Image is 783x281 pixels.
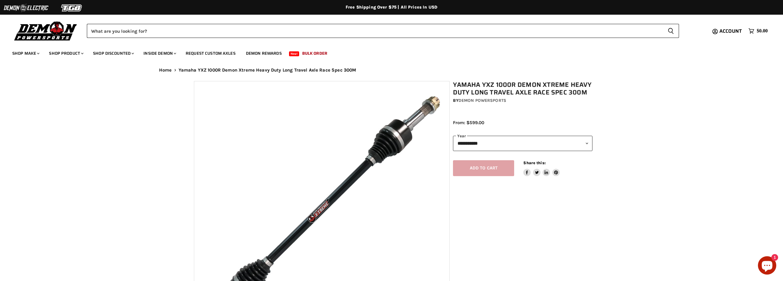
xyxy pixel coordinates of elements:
span: Account [719,27,742,35]
a: Account [717,28,745,34]
img: Demon Electric Logo 2 [3,2,49,14]
span: Yamaha YXZ 1000R Demon Xtreme Heavy Duty Long Travel Axle Race Spec 300M [179,68,356,73]
h1: Yamaha YXZ 1000R Demon Xtreme Heavy Duty Long Travel Axle Race Spec 300M [453,81,592,96]
aside: Share this: [523,160,560,176]
a: Shop Discounted [88,47,138,60]
a: Inside Demon [139,47,180,60]
span: New! [289,51,299,56]
div: Free Shipping Over $75 | All Prices In USD [147,5,636,10]
form: Product [87,24,679,38]
span: From: $599.00 [453,120,484,125]
a: Bulk Order [298,47,332,60]
ul: Main menu [8,45,766,60]
a: $0.00 [745,27,771,35]
a: Request Custom Axles [181,47,240,60]
span: $0.00 [757,28,768,34]
img: Demon Powersports [12,20,79,42]
a: Demon Powersports [458,98,506,103]
a: Home [159,68,172,73]
img: TGB Logo 2 [49,2,95,14]
div: by [453,97,592,104]
a: Shop Product [44,47,87,60]
input: Search [87,24,663,38]
select: year [453,136,592,151]
a: Demon Rewards [241,47,286,60]
button: Search [663,24,679,38]
nav: Breadcrumbs [147,68,636,73]
a: Shop Make [8,47,43,60]
inbox-online-store-chat: Shopify online store chat [756,256,778,276]
span: Share this: [523,161,545,165]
